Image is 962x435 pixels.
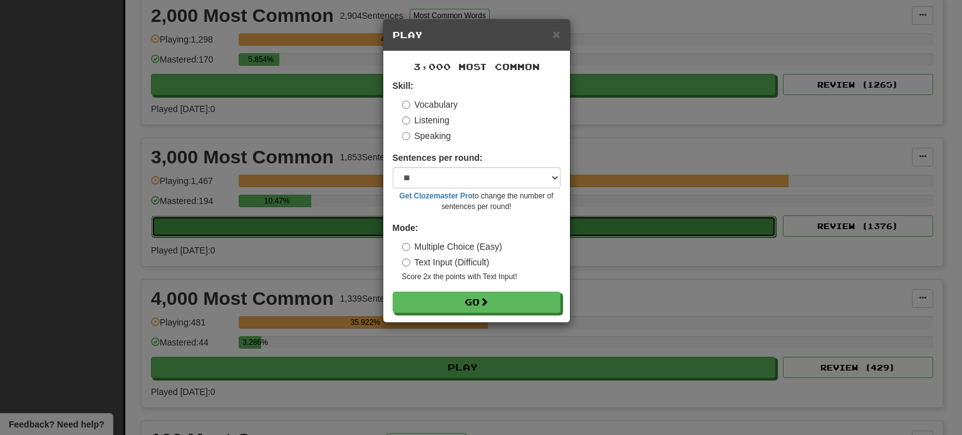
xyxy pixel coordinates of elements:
[552,27,560,41] span: ×
[402,130,451,142] label: Speaking
[402,240,502,253] label: Multiple Choice (Easy)
[402,258,410,267] input: Text Input (Difficult)
[402,243,410,251] input: Multiple Choice (Easy)
[552,28,560,41] button: Close
[393,81,413,91] strong: Skill:
[402,272,561,282] small: Score 2x the points with Text Input !
[402,101,410,109] input: Vocabulary
[413,61,540,72] span: 3,000 Most Common
[400,192,473,200] a: Get Clozemaster Pro
[402,132,410,140] input: Speaking
[393,29,561,41] h5: Play
[402,256,490,269] label: Text Input (Difficult)
[402,114,450,126] label: Listening
[393,292,561,313] button: Go
[393,151,483,164] label: Sentences per round:
[393,223,418,233] strong: Mode:
[402,116,410,125] input: Listening
[402,98,458,111] label: Vocabulary
[393,191,561,212] small: to change the number of sentences per round!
